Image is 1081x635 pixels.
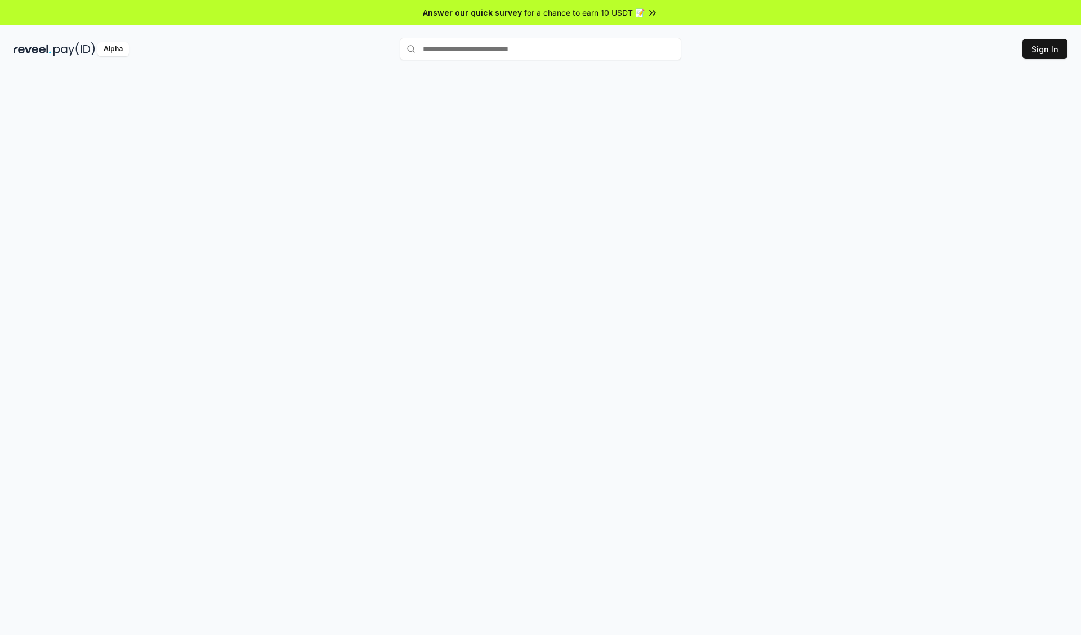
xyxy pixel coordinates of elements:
img: reveel_dark [14,42,51,56]
img: pay_id [53,42,95,56]
button: Sign In [1022,39,1067,59]
span: Answer our quick survey [423,7,522,19]
div: Alpha [97,42,129,56]
span: for a chance to earn 10 USDT 📝 [524,7,645,19]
